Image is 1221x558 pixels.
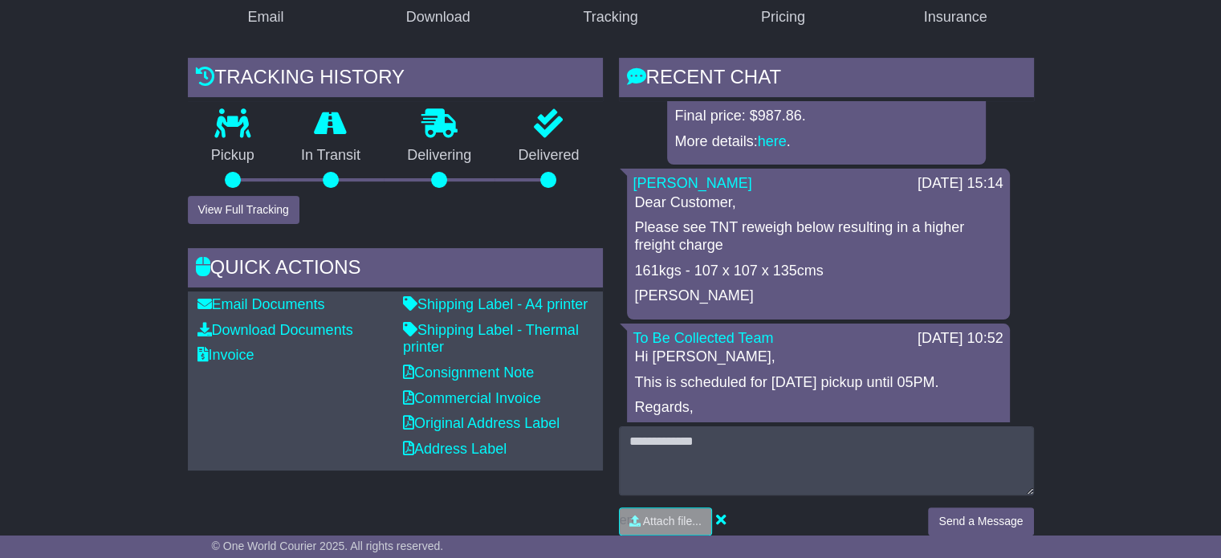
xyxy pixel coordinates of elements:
[197,296,325,312] a: Email Documents
[188,248,603,291] div: Quick Actions
[247,6,283,28] div: Email
[758,133,787,149] a: here
[197,322,353,338] a: Download Documents
[197,347,254,363] a: Invoice
[403,365,534,381] a: Consignment Note
[761,6,805,28] div: Pricing
[633,330,774,346] a: To Be Collected Team
[635,399,1002,417] p: Regards,
[635,194,1002,212] p: Dear Customer,
[635,219,1002,254] p: Please see TNT reweigh below resulting in a higher freight charge
[635,348,1002,366] p: Hi [PERSON_NAME],
[406,6,470,28] div: Download
[633,175,752,191] a: [PERSON_NAME]
[635,287,1002,305] p: [PERSON_NAME]
[928,507,1033,536] button: Send a Message
[675,133,978,151] p: More details: .
[583,6,637,28] div: Tracking
[635,374,1002,392] p: This is scheduled for [DATE] pickup until 05PM.
[403,441,507,457] a: Address Label
[188,196,299,224] button: View Full Tracking
[918,330,1003,348] div: [DATE] 10:52
[403,415,560,431] a: Original Address Label
[403,296,588,312] a: Shipping Label - A4 printer
[495,147,602,165] p: Delivered
[403,322,579,356] a: Shipping Label - Thermal printer
[924,6,987,28] div: Insurance
[918,175,1003,193] div: [DATE] 15:14
[403,390,541,406] a: Commercial Invoice
[212,540,444,552] span: © One World Courier 2025. All rights reserved.
[675,108,978,125] p: Final price: $987.86.
[384,147,495,165] p: Delivering
[619,58,1034,101] div: RECENT CHAT
[278,147,384,165] p: In Transit
[188,58,603,101] div: Tracking history
[188,147,278,165] p: Pickup
[635,263,1002,280] p: 161kgs - 107 x 107 x 135cms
